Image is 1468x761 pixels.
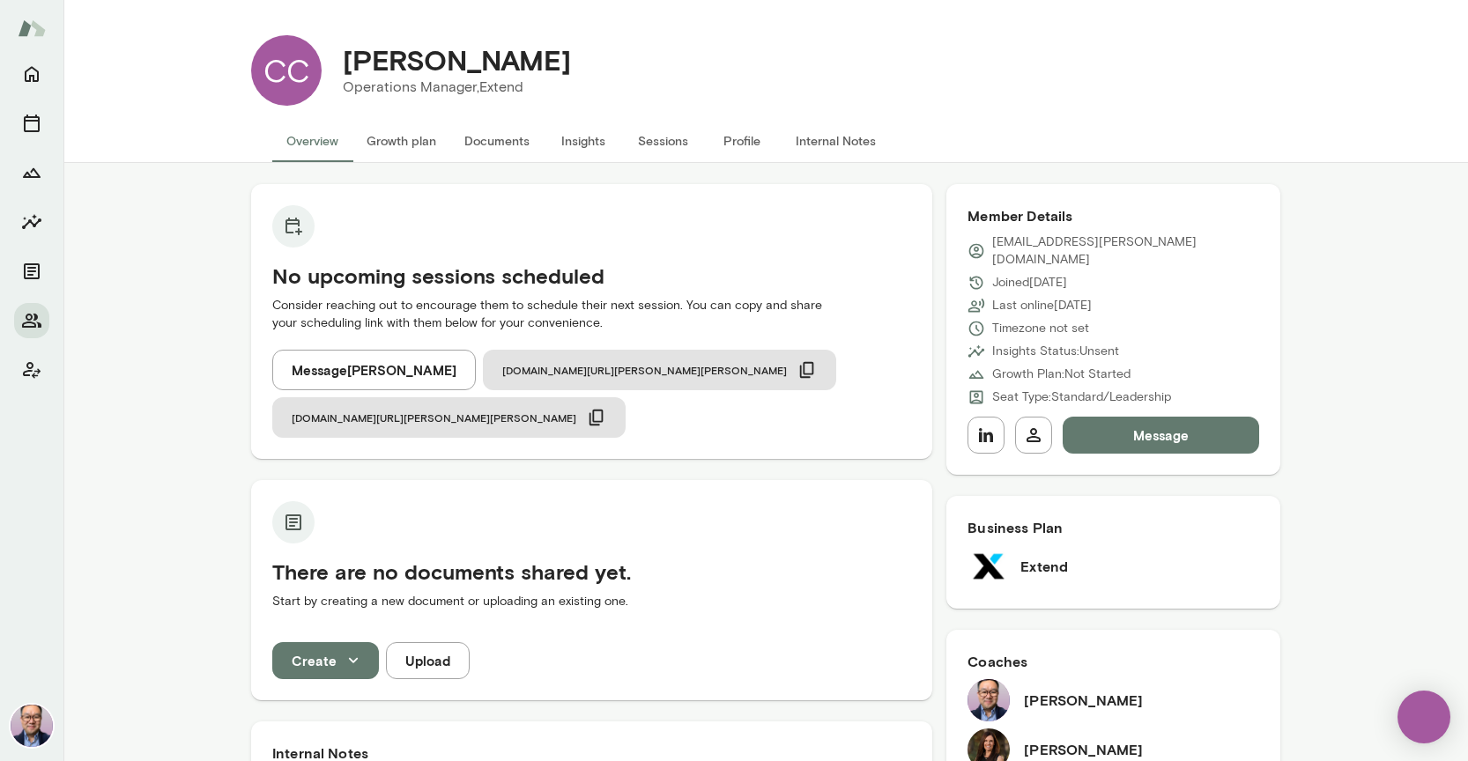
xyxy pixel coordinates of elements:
[14,254,49,289] button: Documents
[1024,739,1143,760] h6: [PERSON_NAME]
[544,120,623,162] button: Insights
[251,35,322,106] div: CC
[1063,417,1259,454] button: Message
[272,120,352,162] button: Overview
[272,350,476,390] button: Message[PERSON_NAME]
[623,120,702,162] button: Sessions
[14,56,49,92] button: Home
[782,120,890,162] button: Internal Notes
[968,679,1010,721] img: Valentin Wu
[14,303,49,338] button: Members
[14,204,49,240] button: Insights
[11,705,53,747] img: Valentin Wu
[14,155,49,190] button: Growth Plan
[272,642,379,679] button: Create
[272,397,626,438] button: [DOMAIN_NAME][URL][PERSON_NAME][PERSON_NAME]
[992,388,1171,406] p: Seat Type: Standard/Leadership
[14,352,49,388] button: Client app
[992,343,1119,360] p: Insights Status: Unsent
[483,350,836,390] button: [DOMAIN_NAME][URL][PERSON_NAME][PERSON_NAME]
[968,651,1259,672] h6: Coaches
[992,366,1131,383] p: Growth Plan: Not Started
[292,410,576,425] span: [DOMAIN_NAME][URL][PERSON_NAME][PERSON_NAME]
[272,558,911,586] h5: There are no documents shared yet.
[272,297,911,332] p: Consider reaching out to encourage them to schedule their next session. You can copy and share yo...
[992,233,1259,269] p: [EMAIL_ADDRESS][PERSON_NAME][DOMAIN_NAME]
[992,297,1092,314] p: Last online [DATE]
[18,11,46,45] img: Mento
[343,43,571,77] h4: [PERSON_NAME]
[992,274,1067,292] p: Joined [DATE]
[702,120,782,162] button: Profile
[272,593,911,610] p: Start by creating a new document or uploading an existing one.
[14,106,49,141] button: Sessions
[968,517,1259,538] h6: Business Plan
[1024,690,1143,711] h6: [PERSON_NAME]
[352,120,450,162] button: Growth plan
[450,120,544,162] button: Documents
[968,205,1259,226] h6: Member Details
[1020,556,1068,577] h6: Extend
[502,363,787,377] span: [DOMAIN_NAME][URL][PERSON_NAME][PERSON_NAME]
[343,77,571,98] p: Operations Manager, Extend
[992,320,1089,337] p: Timezone not set
[386,642,470,679] button: Upload
[272,262,911,290] h5: No upcoming sessions scheduled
